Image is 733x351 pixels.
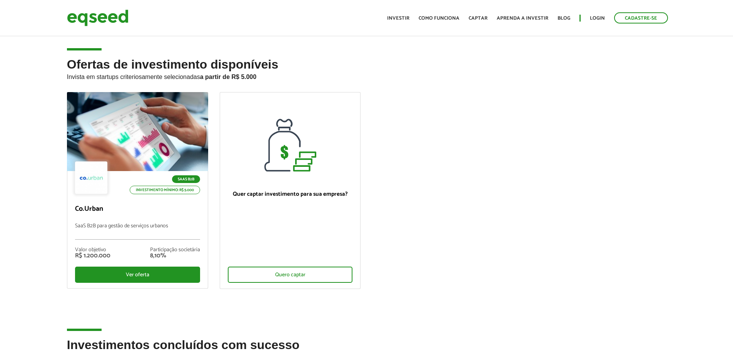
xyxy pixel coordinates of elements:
a: Aprenda a investir [497,16,548,21]
p: Co.Urban [75,205,200,213]
a: Captar [469,16,488,21]
strong: a partir de R$ 5.000 [200,74,257,80]
div: Quero captar [228,267,353,283]
a: SaaS B2B Investimento mínimo: R$ 5.000 Co.Urban SaaS B2B para gestão de serviços urbanos Valor ob... [67,92,208,289]
p: Investimento mínimo: R$ 5.000 [130,186,200,194]
div: Valor objetivo [75,247,110,253]
a: Cadastre-se [614,12,668,24]
img: EqSeed [67,8,129,28]
p: Quer captar investimento para sua empresa? [228,191,353,198]
div: R$ 1.200.000 [75,253,110,259]
a: Como funciona [419,16,459,21]
p: Invista em startups criteriosamente selecionadas [67,71,666,81]
p: SaaS B2B [172,175,200,183]
div: Participação societária [150,247,200,253]
a: Quer captar investimento para sua empresa? Quero captar [220,92,361,289]
div: Ver oferta [75,267,200,283]
a: Investir [387,16,409,21]
a: Blog [558,16,570,21]
a: Login [590,16,605,21]
p: SaaS B2B para gestão de serviços urbanos [75,223,200,240]
h2: Ofertas de investimento disponíveis [67,58,666,92]
div: 8,10% [150,253,200,259]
